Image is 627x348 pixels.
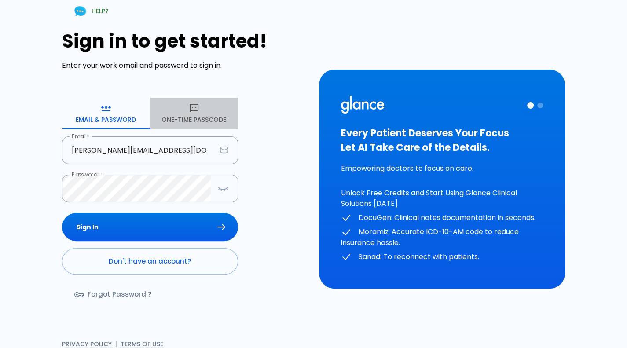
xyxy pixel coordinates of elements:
[62,282,165,307] a: Forgot Password ?
[341,252,543,263] p: Sanad: To reconnect with patients.
[341,126,543,155] h3: Every Patient Deserves Your Focus Let AI Take Care of the Details.
[62,60,308,71] p: Enter your work email and password to sign in.
[62,98,150,129] button: Email & Password
[62,136,216,164] input: dr.ahmed@clinic.com
[341,212,543,223] p: DocuGen: Clinical notes documentation in seconds.
[73,4,88,19] img: Chat Support
[62,213,238,242] button: Sign In
[341,188,543,209] p: Unlock Free Credits and Start Using Glance Clinical Solutions [DATE]
[341,163,543,174] p: Empowering doctors to focus on care.
[62,30,308,52] h1: Sign in to get started!
[150,98,238,129] button: One-Time Passcode
[341,227,543,248] p: Moramiz: Accurate ICD-10-AM code to reduce insurance hassle.
[62,248,238,275] a: Don't have an account?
